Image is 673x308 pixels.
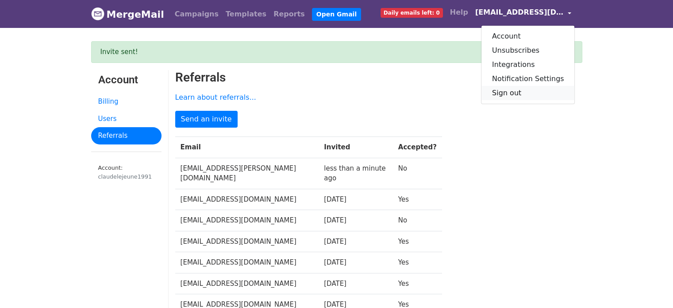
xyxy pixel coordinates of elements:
[175,210,319,231] td: [EMAIL_ADDRESS][DOMAIN_NAME]
[100,47,564,57] div: Invite sent!
[270,5,308,23] a: Reports
[481,25,575,104] div: [EMAIL_ADDRESS][DOMAIN_NAME]
[393,231,442,252] td: Yes
[91,110,162,128] a: Users
[319,252,393,273] td: [DATE]
[481,86,575,100] a: Sign out
[377,4,446,21] a: Daily emails left: 0
[312,8,361,21] a: Open Gmail
[393,189,442,210] td: Yes
[175,93,256,101] a: Learn about referrals...
[472,4,575,24] a: [EMAIL_ADDRESS][DOMAIN_NAME]
[629,265,673,308] iframe: Chat Widget
[319,210,393,231] td: [DATE]
[98,74,154,86] h3: Account
[319,231,393,252] td: [DATE]
[175,189,319,210] td: [EMAIL_ADDRESS][DOMAIN_NAME]
[393,137,442,158] th: Accepted?
[98,172,154,181] div: claudelejeune1991
[175,273,319,294] td: [EMAIL_ADDRESS][DOMAIN_NAME]
[91,127,162,144] a: Referrals
[91,7,104,20] img: MergeMail logo
[481,43,575,58] a: Unsubscribes
[91,5,164,23] a: MergeMail
[175,158,319,189] td: [EMAIL_ADDRESS][PERSON_NAME][DOMAIN_NAME]
[91,93,162,110] a: Billing
[393,210,442,231] td: No
[393,273,442,294] td: Yes
[446,4,472,21] a: Help
[481,72,575,86] a: Notification Settings
[475,7,564,18] span: [EMAIL_ADDRESS][DOMAIN_NAME]
[222,5,270,23] a: Templates
[175,252,319,273] td: [EMAIL_ADDRESS][DOMAIN_NAME]
[98,164,154,181] small: Account:
[481,58,575,72] a: Integrations
[175,111,238,128] a: Send an invite
[319,137,393,158] th: Invited
[175,137,319,158] th: Email
[319,189,393,210] td: [DATE]
[175,231,319,252] td: [EMAIL_ADDRESS][DOMAIN_NAME]
[175,70,582,85] h2: Referrals
[381,8,443,18] span: Daily emails left: 0
[393,252,442,273] td: Yes
[629,265,673,308] div: Widget de chat
[171,5,222,23] a: Campaigns
[319,273,393,294] td: [DATE]
[319,158,393,189] td: less than a minute ago
[481,29,575,43] a: Account
[393,158,442,189] td: No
